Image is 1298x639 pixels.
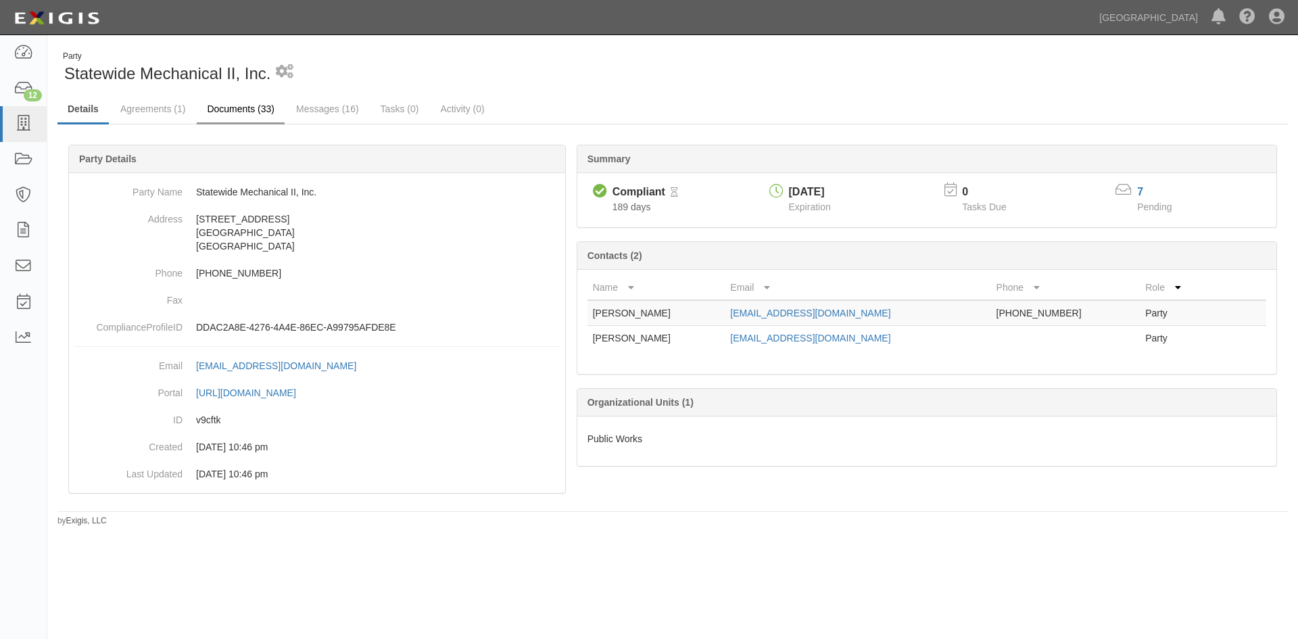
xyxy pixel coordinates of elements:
span: Statewide Mechanical II, Inc. [64,64,270,82]
a: Activity (0) [430,95,494,122]
a: [URL][DOMAIN_NAME] [196,387,311,398]
div: Compliant [612,185,665,200]
dt: Email [74,352,183,373]
a: Messages (16) [286,95,369,122]
dt: ID [74,406,183,427]
a: [EMAIL_ADDRESS][DOMAIN_NAME] [196,360,371,371]
th: Name [587,275,725,300]
td: [PHONE_NUMBER] [991,300,1140,326]
a: Agreements (1) [110,95,195,122]
td: [PERSON_NAME] [587,300,725,326]
dt: Last Updated [74,460,183,481]
dd: v9cftk [74,406,560,433]
a: [EMAIL_ADDRESS][DOMAIN_NAME] [730,308,890,318]
dt: Party Name [74,179,183,199]
i: Help Center - Complianz [1239,9,1255,26]
img: logo-5460c22ac91f19d4615b14bd174203de0afe785f0fc80cf4dbbc73dc1793850b.png [10,6,103,30]
dd: [PHONE_NUMBER] [74,260,560,287]
a: [EMAIL_ADDRESS][DOMAIN_NAME] [730,333,890,344]
dd: [STREET_ADDRESS] [GEOGRAPHIC_DATA] [GEOGRAPHIC_DATA] [74,206,560,260]
b: Organizational Units (1) [587,397,694,408]
p: DDAC2A8E-4276-4A4E-86EC-A99795AFDE8E [196,321,560,334]
dt: Fax [74,287,183,307]
dt: ComplianceProfileID [74,314,183,334]
th: Role [1140,275,1212,300]
a: Exigis, LLC [66,516,107,525]
a: Details [57,95,109,124]
th: Phone [991,275,1140,300]
span: Expiration [789,202,831,212]
div: [DATE] [789,185,831,200]
i: 1 scheduled workflow [276,65,293,79]
a: 7 [1137,186,1143,197]
b: Contacts (2) [587,250,642,261]
dt: Created [74,433,183,454]
span: Tasks Due [962,202,1006,212]
td: [PERSON_NAME] [587,326,725,351]
a: Documents (33) [197,95,285,124]
a: Tasks (0) [370,95,429,122]
td: Party [1140,300,1212,326]
div: [EMAIL_ADDRESS][DOMAIN_NAME] [196,359,356,373]
div: 12 [24,89,42,101]
td: Party [1140,326,1212,351]
b: Summary [587,153,631,164]
dd: 08/05/2024 10:46 pm [74,433,560,460]
span: Since 03/07/2025 [612,202,651,212]
b: Party Details [79,153,137,164]
th: Email [725,275,990,300]
i: Pending Review [671,188,678,197]
dt: Portal [74,379,183,400]
i: Compliant [593,185,607,199]
dd: Statewide Mechanical II, Inc. [74,179,560,206]
span: Public Works [587,433,642,444]
dt: Address [74,206,183,226]
div: Party [63,51,270,62]
a: [GEOGRAPHIC_DATA] [1092,4,1205,31]
div: Statewide Mechanical II, Inc. [57,51,663,85]
dt: Phone [74,260,183,280]
small: by [57,515,107,527]
span: Pending [1137,202,1172,212]
p: 0 [962,185,1023,200]
dd: 08/05/2024 10:46 pm [74,460,560,488]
